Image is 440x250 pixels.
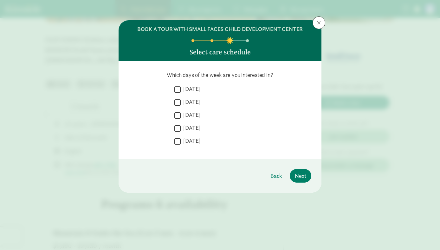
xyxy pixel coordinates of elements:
[181,124,201,132] label: [DATE]
[129,71,311,79] p: Which days of the week are you interested in?
[137,25,303,33] h6: BOOK A TOUR WITH SMALL FACES CHILD DEVELOPMENT CENTER
[181,111,201,119] label: [DATE]
[181,85,201,93] label: [DATE]
[181,137,201,145] label: [DATE]
[295,172,306,180] span: Next
[181,98,201,106] label: [DATE]
[265,169,287,183] button: Back
[190,48,251,56] h5: Select care schedule
[290,169,311,183] button: Next
[270,172,282,180] span: Back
